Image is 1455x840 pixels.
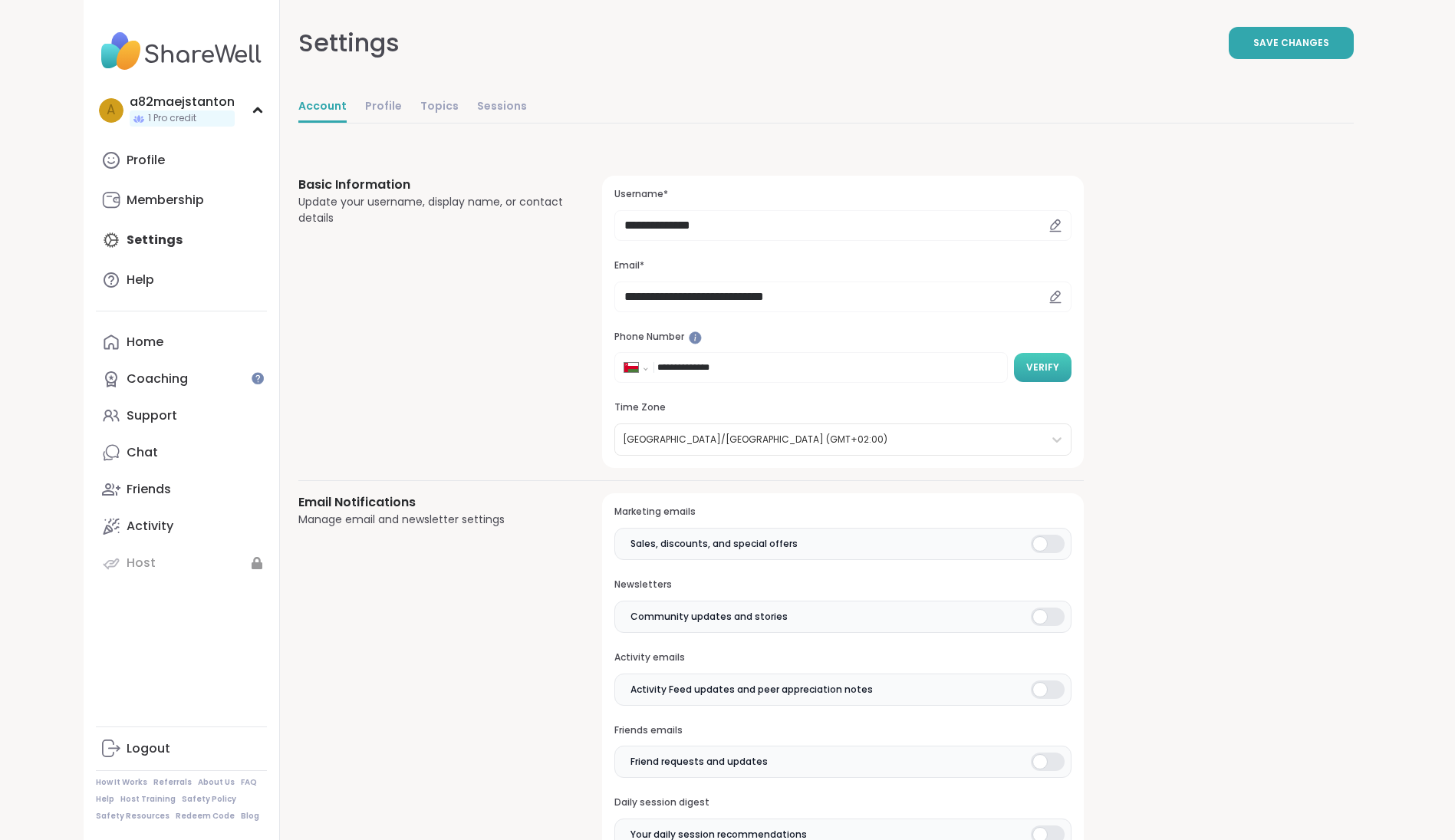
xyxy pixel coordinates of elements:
[630,537,798,551] span: Sales, discounts, and special offers
[241,777,257,788] a: FAQ
[96,182,267,219] a: Membership
[176,811,235,822] a: Redeem Code
[127,444,158,461] div: Chat
[614,188,1071,201] h3: Username*
[130,94,235,110] div: a82maejstanton
[96,545,267,581] a: Host
[127,272,154,288] div: Help
[298,512,566,528] div: Manage email and newsletter settings
[298,176,566,194] h3: Basic Information
[298,25,400,61] div: Settings
[127,192,204,209] div: Membership
[614,724,1071,737] h3: Friends emails
[689,331,702,344] iframe: Spotlight
[298,493,566,512] h3: Email Notifications
[96,811,170,822] a: Safety Resources
[630,755,768,769] span: Friend requests and updates
[614,331,1071,344] h3: Phone Number
[96,434,267,471] a: Chat
[614,401,1071,414] h3: Time Zone
[614,796,1071,809] h3: Daily session digest
[127,407,177,424] div: Support
[120,794,176,805] a: Host Training
[614,506,1071,519] h3: Marketing emails
[127,481,171,498] div: Friends
[420,92,459,123] a: Topics
[182,794,236,805] a: Safety Policy
[153,777,192,788] a: Referrals
[96,730,267,767] a: Logout
[1229,27,1354,59] button: Save Changes
[614,259,1071,272] h3: Email*
[107,100,115,120] span: a
[148,112,196,125] span: 1 Pro credit
[127,371,188,387] div: Coaching
[365,92,402,123] a: Profile
[96,471,267,508] a: Friends
[252,372,264,384] iframe: Spotlight
[127,334,163,351] div: Home
[96,361,267,397] a: Coaching
[127,152,165,169] div: Profile
[614,578,1071,591] h3: Newsletters
[1026,361,1059,374] span: Verify
[96,25,267,78] img: ShareWell Nav Logo
[96,794,114,805] a: Help
[96,324,267,361] a: Home
[477,92,527,123] a: Sessions
[127,555,156,572] div: Host
[630,683,873,697] span: Activity Feed updates and peer appreciation notes
[96,397,267,434] a: Support
[298,194,566,226] div: Update your username, display name, or contact details
[96,142,267,179] a: Profile
[1253,36,1329,50] span: Save Changes
[96,508,267,545] a: Activity
[96,777,147,788] a: How It Works
[241,811,259,822] a: Blog
[127,518,173,535] div: Activity
[96,262,267,298] a: Help
[630,610,788,624] span: Community updates and stories
[127,740,170,757] div: Logout
[1014,353,1071,382] button: Verify
[298,92,347,123] a: Account
[198,777,235,788] a: About Us
[614,651,1071,664] h3: Activity emails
